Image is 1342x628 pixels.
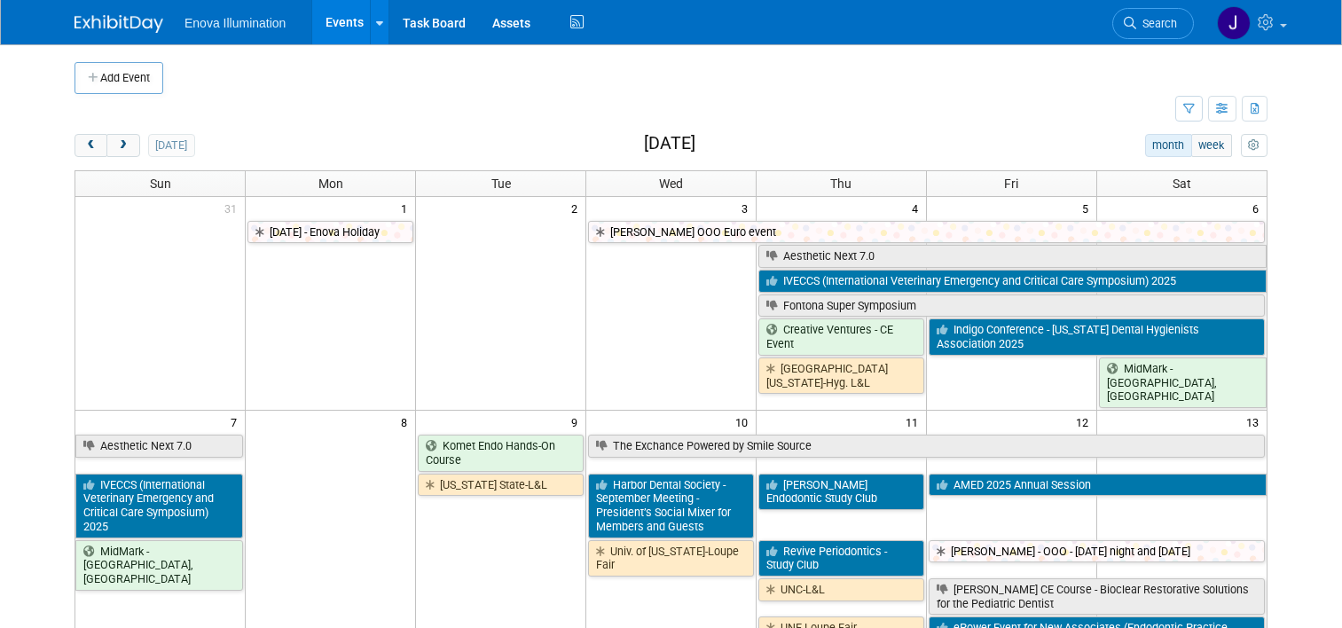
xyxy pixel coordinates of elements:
[1248,140,1260,152] i: Personalize Calendar
[229,411,245,433] span: 7
[247,221,413,244] a: [DATE] - Enova Holiday
[904,411,926,433] span: 11
[75,134,107,157] button: prev
[1191,134,1232,157] button: week
[223,197,245,219] span: 31
[929,578,1265,615] a: [PERSON_NAME] CE Course - Bioclear Restorative Solutions for the Pediatric Dentist
[758,318,924,355] a: Creative Ventures - CE Event
[318,177,343,191] span: Mon
[910,197,926,219] span: 4
[569,197,585,219] span: 2
[758,540,924,577] a: Revive Periodontics - Study Club
[569,411,585,433] span: 9
[75,15,163,33] img: ExhibitDay
[588,540,754,577] a: Univ. of [US_STATE]-Loupe Fair
[758,578,924,601] a: UNC-L&L
[740,197,756,219] span: 3
[75,540,243,591] a: MidMark - [GEOGRAPHIC_DATA], [GEOGRAPHIC_DATA]
[1145,134,1192,157] button: month
[758,294,1265,318] a: Fontona Super Symposium
[75,435,243,458] a: Aesthetic Next 7.0
[644,134,695,153] h2: [DATE]
[758,474,924,510] a: [PERSON_NAME] Endodontic Study Club
[1136,17,1177,30] span: Search
[1244,411,1267,433] span: 13
[399,197,415,219] span: 1
[588,435,1265,458] a: The Exchance Powered by Smile Source
[588,474,754,538] a: Harbor Dental Society - September Meeting - President’s Social Mixer for Members and Guests
[184,16,286,30] span: Enova Illumination
[929,318,1265,355] a: Indigo Conference - [US_STATE] Dental Hygienists Association 2025
[1080,197,1096,219] span: 5
[1241,134,1267,157] button: myCustomButton
[758,357,924,394] a: [GEOGRAPHIC_DATA][US_STATE]-Hyg. L&L
[929,474,1267,497] a: AMED 2025 Annual Session
[1099,357,1267,408] a: MidMark - [GEOGRAPHIC_DATA], [GEOGRAPHIC_DATA]
[75,62,163,94] button: Add Event
[659,177,683,191] span: Wed
[929,540,1265,563] a: [PERSON_NAME] - OOO - [DATE] night and [DATE]
[418,435,584,471] a: Komet Endo Hands-On Course
[106,134,139,157] button: next
[758,270,1267,293] a: IVECCS (International Veterinary Emergency and Critical Care Symposium) 2025
[491,177,511,191] span: Tue
[830,177,852,191] span: Thu
[588,221,1265,244] a: [PERSON_NAME] OOO Euro event
[1112,8,1194,39] a: Search
[150,177,171,191] span: Sun
[148,134,195,157] button: [DATE]
[1217,6,1251,40] img: Janelle Tlusty
[399,411,415,433] span: 8
[418,474,584,497] a: [US_STATE] State-L&L
[734,411,756,433] span: 10
[1004,177,1018,191] span: Fri
[758,245,1267,268] a: Aesthetic Next 7.0
[1251,197,1267,219] span: 6
[75,474,243,538] a: IVECCS (International Veterinary Emergency and Critical Care Symposium) 2025
[1074,411,1096,433] span: 12
[1173,177,1191,191] span: Sat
